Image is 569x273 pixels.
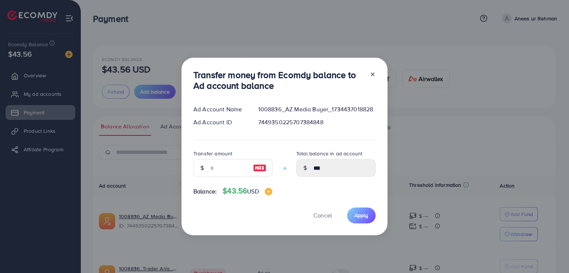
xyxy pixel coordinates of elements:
[223,186,272,196] h4: $43.56
[355,212,368,219] span: Apply
[252,118,382,127] div: 7449350225707384848
[304,208,341,223] button: Cancel
[187,105,252,114] div: Ad Account Name
[193,70,364,91] h3: Transfer money from Ecomdy balance to Ad account balance
[247,187,259,195] span: USD
[253,164,266,172] img: image
[252,105,382,114] div: 1008836_AZ Media Buyer_1734437018828
[193,187,217,196] span: Balance:
[193,150,232,157] label: Transfer amount
[347,208,376,223] button: Apply
[296,150,362,157] label: Total balance in ad account
[187,118,252,127] div: Ad Account ID
[313,211,332,219] span: Cancel
[265,188,272,195] img: image
[538,240,563,267] iframe: Chat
